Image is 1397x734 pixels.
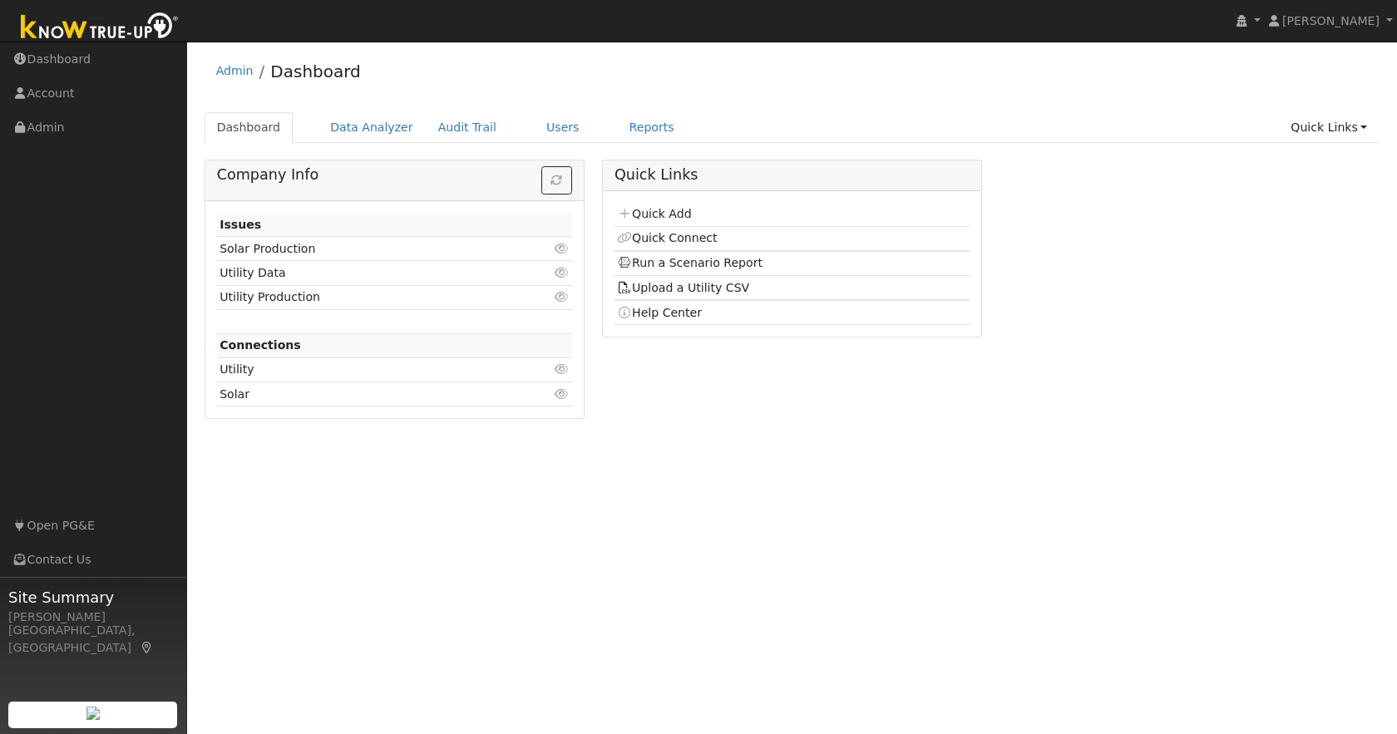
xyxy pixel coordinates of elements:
a: Quick Add [617,207,691,220]
h5: Quick Links [615,166,970,184]
a: Data Analyzer [318,112,426,143]
td: Utility Data [217,261,515,285]
img: Know True-Up [12,9,187,47]
a: Admin [216,64,254,77]
img: retrieve [86,707,100,720]
i: Click to view [555,363,570,375]
a: Reports [617,112,687,143]
i: Click to view [555,388,570,400]
a: Run a Scenario Report [617,256,763,269]
span: [PERSON_NAME] [1282,14,1380,27]
a: Upload a Utility CSV [617,281,749,294]
i: Click to view [555,291,570,303]
a: Dashboard [270,62,361,81]
td: Utility [217,357,515,382]
a: Help Center [617,306,702,319]
td: Utility Production [217,285,515,309]
td: Solar Production [217,237,515,261]
a: Users [534,112,592,143]
strong: Connections [220,338,301,352]
span: Site Summary [8,586,178,608]
h5: Company Info [217,166,572,184]
a: Map [140,641,155,654]
div: [PERSON_NAME] [8,608,178,626]
i: Click to view [555,267,570,278]
a: Dashboard [205,112,294,143]
a: Audit Trail [426,112,509,143]
a: Quick Links [1278,112,1380,143]
strong: Issues [220,218,261,231]
div: [GEOGRAPHIC_DATA], [GEOGRAPHIC_DATA] [8,622,178,657]
i: Click to view [555,243,570,254]
a: Quick Connect [617,231,717,244]
td: Solar [217,382,515,406]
